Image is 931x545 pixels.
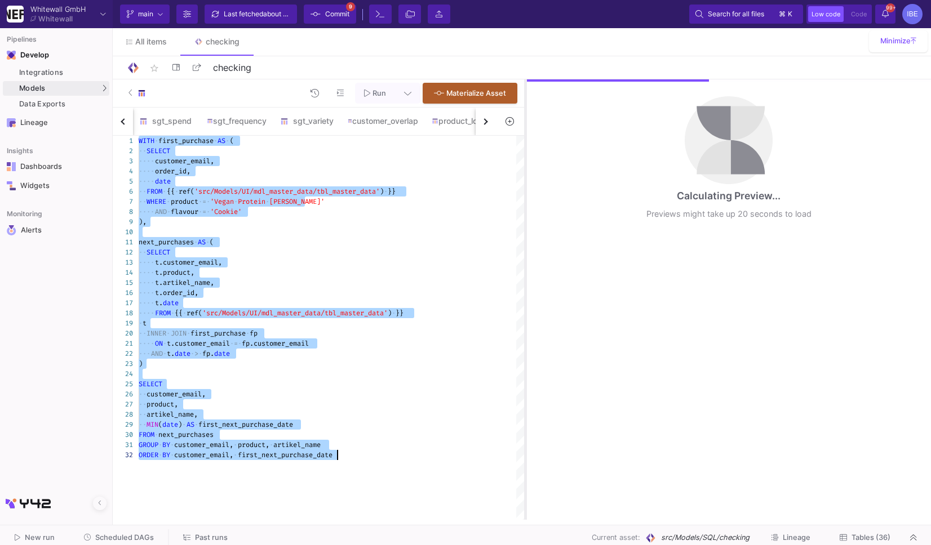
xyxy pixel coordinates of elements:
[207,117,267,126] div: sgt_frequency
[139,328,147,338] span: ··
[7,6,24,23] img: YZ4Yr8zUCx6JYM5gIgaTIQYeTXdcwQjnYC8iZtTV.png
[7,162,16,171] img: Navigation icon
[147,390,206,399] span: customer_email,
[113,409,133,419] div: 28
[113,298,133,308] div: 17
[139,257,155,267] span: ····
[214,349,230,358] span: date
[812,10,840,18] span: Low code
[899,4,923,24] button: IBE
[242,339,309,348] span: fp.customer_email
[154,136,158,146] span: ·
[139,288,155,298] span: ····
[143,319,147,328] span: t
[194,237,198,247] span: ·
[113,369,133,379] div: 24
[139,166,155,176] span: ····
[708,6,764,23] span: Search for all files
[194,37,203,47] img: Tab icon
[113,176,133,186] div: 5
[155,278,214,287] span: t.artikel_name,
[147,197,166,206] span: WHERE
[113,196,133,207] div: 7
[182,419,186,430] span: ·
[19,84,46,93] span: Models
[126,61,140,75] img: Logo
[113,328,133,338] div: 20
[3,114,109,132] a: Navigation iconLineage
[113,419,133,430] div: 29
[139,207,155,217] span: ····
[139,308,155,318] span: ····
[135,37,167,46] span: All items
[139,440,158,449] span: GROUP
[190,329,246,338] span: first_purchase
[139,247,147,257] span: ··
[113,227,133,237] div: 10
[113,450,133,460] div: 32
[155,258,222,267] span: t.customer_email,
[677,189,781,203] div: Calculating Preview...
[120,5,170,24] button: main
[171,329,187,338] span: JOIN
[202,197,206,206] span: =
[113,379,133,389] div: 25
[233,450,237,460] span: ·
[155,207,167,216] span: AND
[348,117,419,126] div: customer_overlap
[250,329,258,338] span: fp
[886,3,895,12] span: 99+
[392,308,396,318] span: ·
[139,117,193,126] div: sgt_spend
[113,399,133,409] div: 27
[380,187,384,196] span: )
[162,440,170,449] span: BY
[170,440,174,450] span: ·
[195,533,228,542] span: Past runs
[113,338,133,349] div: 21
[423,83,517,104] button: Materialize Asset
[388,309,392,318] span: )
[113,278,133,288] div: 15
[592,532,640,543] span: Current asset:
[194,187,380,196] span: 'src/Models/UI/mdl_master_data/tbl_master_data'
[808,6,844,22] button: Low code
[155,288,198,297] span: t.order_id,
[190,349,194,359] span: ·
[198,420,293,429] span: first_next_purchase_date
[646,208,812,220] div: Previews might take up 20 seconds to load
[210,197,234,206] span: 'Vegan
[30,6,86,13] div: Whitewall GmbH
[3,177,109,195] a: Navigation iconWidgets
[163,349,167,359] span: ·
[198,207,202,217] span: ·
[304,5,356,24] button: Commit
[194,419,198,430] span: ·
[207,118,213,124] img: SQL-Model type child icon
[113,308,133,318] div: 18
[852,533,890,542] span: Tables (36)
[158,136,214,145] span: first_purchase
[113,267,133,278] div: 14
[166,328,170,338] span: ·
[167,339,230,348] span: t.customer_email
[113,186,133,196] div: 6
[139,186,147,196] span: ··
[162,450,170,459] span: BY
[113,136,133,146] div: 1
[206,207,210,217] span: ·
[3,46,109,64] mat-expansion-panel-header: Navigation iconDevelop
[158,450,162,460] span: ·
[246,328,250,338] span: ·
[19,100,107,109] div: Data Exports
[194,349,198,358] span: >
[38,15,73,23] div: Whitewall
[139,359,143,368] span: )
[187,328,190,338] span: ·
[139,318,143,328] span: ·
[446,89,506,97] span: Materialize Asset
[21,225,94,235] div: Alerts
[25,533,55,542] span: New run
[155,167,190,176] span: order_id,
[645,532,657,544] img: SQL Model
